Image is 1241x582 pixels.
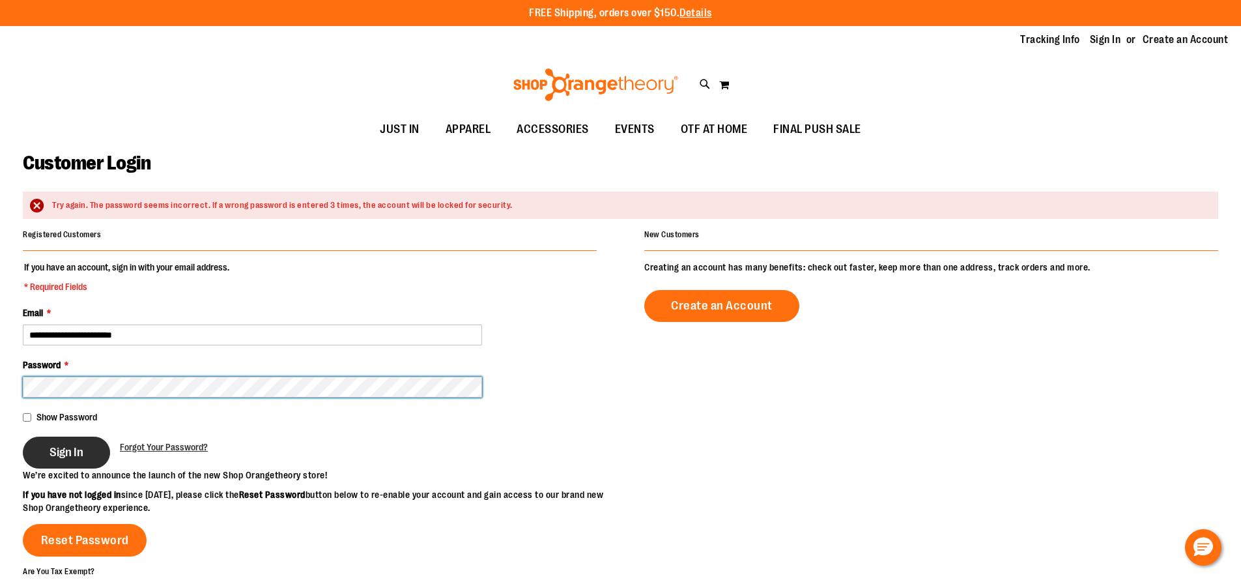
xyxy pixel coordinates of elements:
[23,360,61,370] span: Password
[120,442,208,452] span: Forgot Your Password?
[23,261,231,293] legend: If you have an account, sign in with your email address.
[41,533,129,547] span: Reset Password
[120,441,208,454] a: Forgot Your Password?
[23,230,101,239] strong: Registered Customers
[23,152,150,174] span: Customer Login
[681,115,748,144] span: OTF AT HOME
[52,199,1205,212] div: Try again. The password seems incorrect. If a wrong password is entered 3 times, the account will...
[23,524,147,557] a: Reset Password
[23,567,95,576] strong: Are You Tax Exempt?
[511,68,680,101] img: Shop Orangetheory
[668,115,761,145] a: OTF AT HOME
[671,298,773,313] span: Create an Account
[1020,33,1080,47] a: Tracking Info
[1185,529,1221,566] button: Hello, have a question? Let’s chat.
[380,115,420,144] span: JUST IN
[36,412,97,422] span: Show Password
[50,445,83,459] span: Sign In
[760,115,874,145] a: FINAL PUSH SALE
[239,489,306,500] strong: Reset Password
[644,230,700,239] strong: New Customers
[433,115,504,145] a: APPAREL
[23,308,43,318] span: Email
[615,115,655,144] span: EVENTS
[24,280,229,293] span: * Required Fields
[1143,33,1229,47] a: Create an Account
[773,115,861,144] span: FINAL PUSH SALE
[446,115,491,144] span: APPAREL
[644,290,799,322] a: Create an Account
[644,261,1218,274] p: Creating an account has many benefits: check out faster, keep more than one address, track orders...
[529,6,712,21] p: FREE Shipping, orders over $150.
[23,437,110,469] button: Sign In
[602,115,668,145] a: EVENTS
[23,469,621,482] p: We’re excited to announce the launch of the new Shop Orangetheory store!
[367,115,433,145] a: JUST IN
[504,115,602,145] a: ACCESSORIES
[23,488,621,514] p: since [DATE], please click the button below to re-enable your account and gain access to our bran...
[517,115,589,144] span: ACCESSORIES
[23,489,121,500] strong: If you have not logged in
[679,7,712,19] a: Details
[1090,33,1121,47] a: Sign In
